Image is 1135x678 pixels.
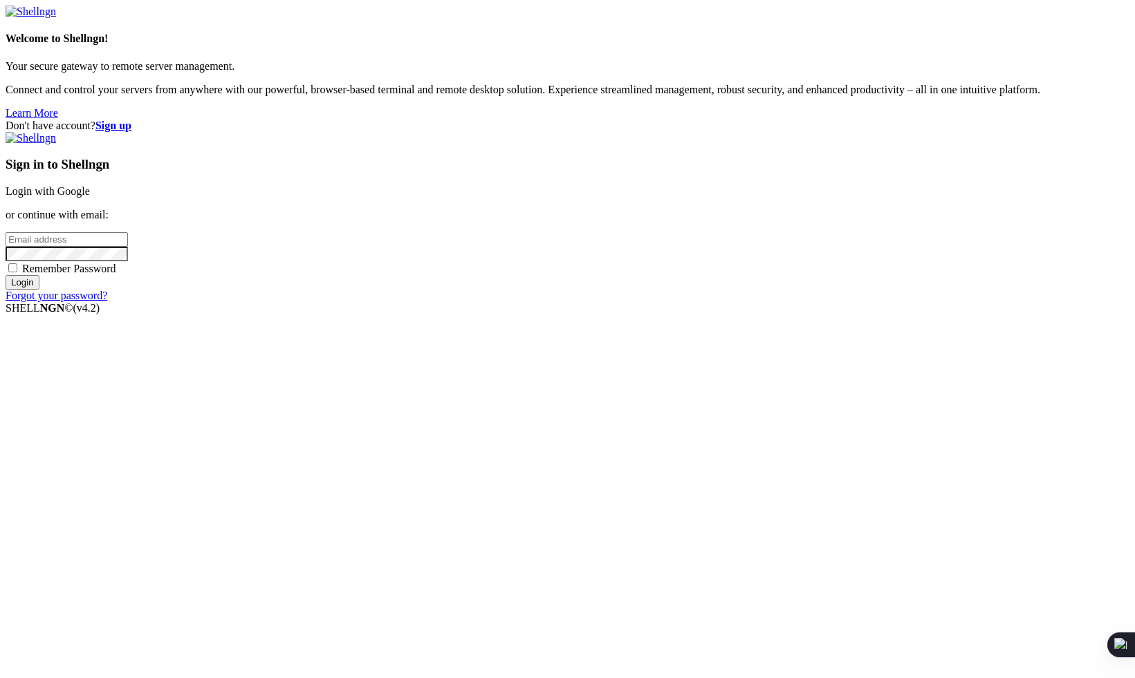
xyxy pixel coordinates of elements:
[6,275,39,290] input: Login
[6,132,56,144] img: Shellngn
[6,107,58,119] a: Learn More
[6,185,90,197] a: Login with Google
[6,232,128,247] input: Email address
[95,120,131,131] a: Sign up
[73,302,100,314] span: 4.2.0
[6,209,1129,221] p: or continue with email:
[6,84,1129,96] p: Connect and control your servers from anywhere with our powerful, browser-based terminal and remo...
[8,263,17,272] input: Remember Password
[6,302,100,314] span: SHELL ©
[6,290,107,301] a: Forgot your password?
[6,120,1129,132] div: Don't have account?
[6,6,56,18] img: Shellngn
[40,302,65,314] b: NGN
[22,263,116,274] span: Remember Password
[6,157,1129,172] h3: Sign in to Shellngn
[6,60,1129,73] p: Your secure gateway to remote server management.
[6,32,1129,45] h4: Welcome to Shellngn!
